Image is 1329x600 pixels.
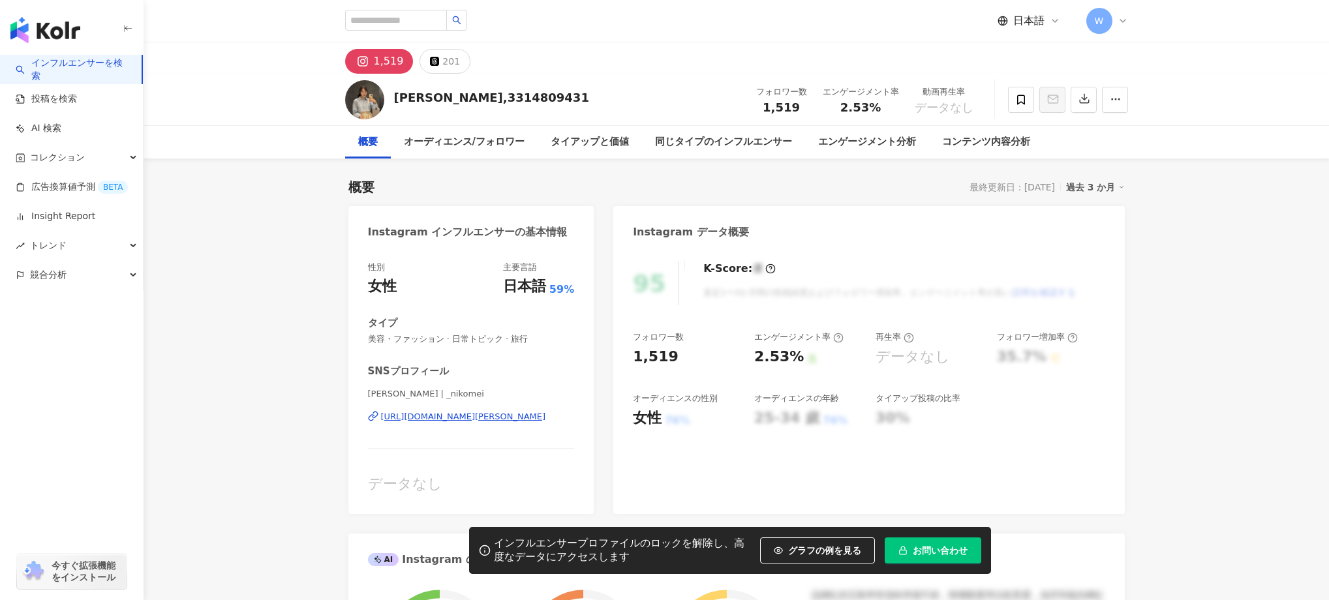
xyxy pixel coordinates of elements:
[345,49,414,74] button: 1,519
[633,347,679,367] div: 1,519
[52,560,123,583] span: 今すぐ拡張機能をインストール
[915,85,973,98] div: 動画再生率
[16,210,95,223] a: Insight Report
[381,411,546,423] div: [URL][DOMAIN_NAME][PERSON_NAME]
[633,393,718,404] div: オーディエンスの性別
[30,143,85,172] span: コレクション
[942,134,1030,150] div: コンテンツ内容分析
[358,134,378,150] div: 概要
[818,134,916,150] div: エンゲージメント分析
[1095,14,1104,28] span: W
[503,277,546,297] div: 日本語
[348,178,374,196] div: 概要
[551,134,629,150] div: タイアップと価値
[1066,179,1125,196] div: 過去 3 か月
[754,393,839,404] div: オーディエンスの年齢
[840,101,881,114] span: 2.53%
[368,411,575,423] a: [URL][DOMAIN_NAME][PERSON_NAME]
[30,260,67,290] span: 競合分析
[374,52,404,70] div: 1,519
[915,101,973,114] span: データなし
[633,331,684,343] div: フォロワー数
[703,262,776,276] div: K-Score :
[16,57,131,82] a: searchインフルエンサーを検索
[754,347,804,367] div: 2.53%
[368,333,575,345] span: 美容・ファッション · 日常トピック · 旅行
[17,554,127,589] a: chrome extension今すぐ拡張機能をインストール
[885,537,981,563] button: お問い合わせ
[452,16,461,25] span: search
[997,331,1078,343] div: フォロワー増加率
[756,85,807,98] div: フォロワー数
[16,93,77,106] a: 投稿を検索
[16,122,61,135] a: AI 検索
[21,561,46,582] img: chrome extension
[368,277,397,297] div: 女性
[420,49,470,74] button: 201
[368,316,397,330] div: タイプ
[16,241,25,250] span: rise
[368,388,575,400] span: [PERSON_NAME] | _nikomei
[494,537,754,564] div: インフルエンサープロファイルのロックを解除し、高度なデータにアクセスします
[823,85,899,98] div: エンゲージメント率
[368,225,568,239] div: Instagram インフルエンサーの基本情報
[633,225,749,239] div: Instagram データ概要
[876,393,960,404] div: タイアップ投稿の比率
[1013,14,1045,28] span: 日本語
[16,181,128,194] a: 広告換算値予測BETA
[970,182,1055,192] div: 最終更新日：[DATE]
[368,262,385,273] div: 性別
[655,134,792,150] div: 同じタイプのインフルエンサー
[913,545,968,556] span: お問い合わせ
[549,282,574,297] span: 59%
[368,474,575,494] div: データなし
[754,331,844,343] div: エンゲージメント率
[876,347,950,367] div: データなし
[368,365,449,378] div: SNSプロフィール
[442,52,460,70] div: 201
[876,331,914,343] div: 再生率
[763,100,800,114] span: 1,519
[10,17,80,43] img: logo
[394,89,589,106] div: [PERSON_NAME],3314809431
[503,262,537,273] div: 主要言語
[404,134,525,150] div: オーディエンス/フォロワー
[760,537,875,563] button: グラフの例を見る
[633,408,662,428] div: 女性
[345,80,384,119] img: KOL Avatar
[788,545,861,556] span: グラフの例を見る
[30,231,67,260] span: トレンド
